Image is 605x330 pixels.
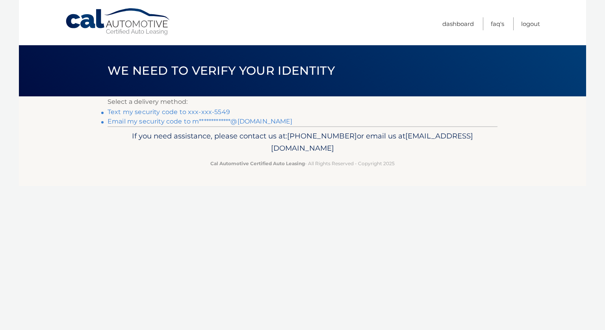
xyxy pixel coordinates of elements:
a: Dashboard [442,17,474,30]
p: Select a delivery method: [108,96,497,107]
span: We need to verify your identity [108,63,335,78]
a: Cal Automotive [65,8,171,36]
a: FAQ's [491,17,504,30]
p: - All Rights Reserved - Copyright 2025 [113,159,492,168]
a: Text my security code to xxx-xxx-5549 [108,108,230,116]
span: [PHONE_NUMBER] [287,131,357,140]
strong: Cal Automotive Certified Auto Leasing [210,160,305,166]
a: Logout [521,17,540,30]
p: If you need assistance, please contact us at: or email us at [113,130,492,155]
